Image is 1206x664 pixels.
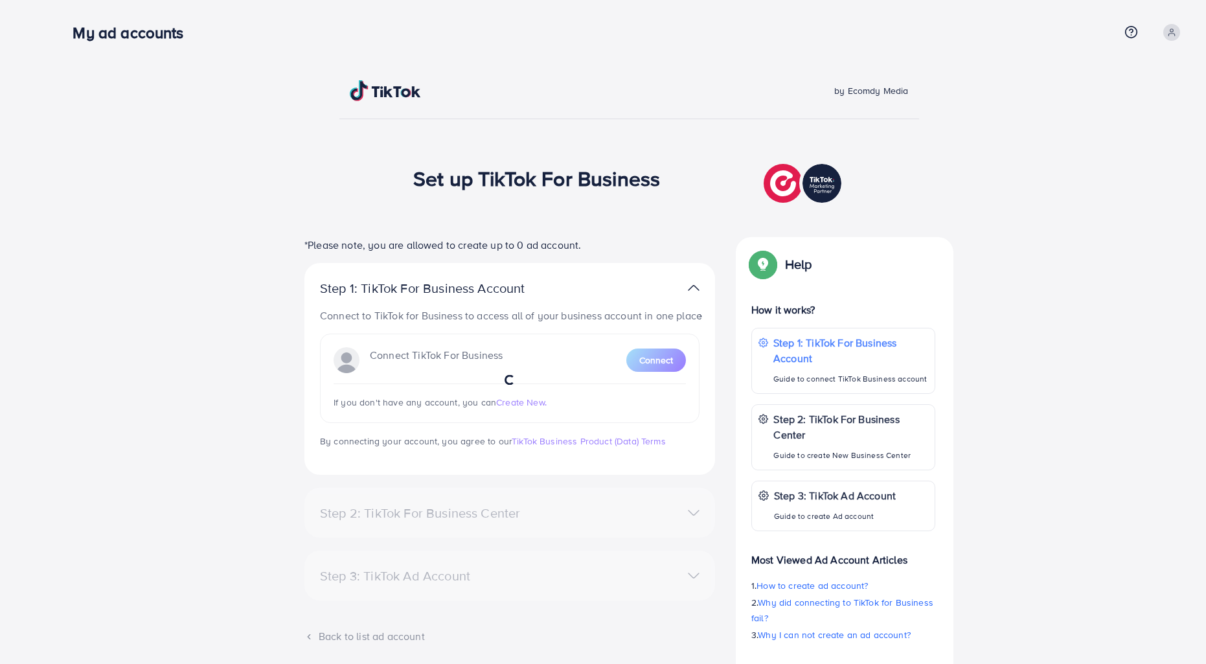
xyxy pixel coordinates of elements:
h3: My ad accounts [73,23,194,42]
img: TikTok [350,80,421,101]
p: Guide to create New Business Center [773,448,928,463]
h1: Set up TikTok For Business [413,166,660,190]
p: How it works? [751,302,935,317]
span: How to create ad account? [757,579,868,592]
p: 1. [751,578,935,593]
p: Step 3: TikTok Ad Account [774,488,896,503]
img: TikTok partner [688,279,700,297]
p: 3. [751,627,935,643]
p: 2. [751,595,935,626]
p: Guide to connect TikTok Business account [773,371,928,387]
span: by Ecomdy Media [834,84,908,97]
p: Step 1: TikTok For Business Account [320,280,566,296]
img: TikTok partner [764,161,845,206]
p: Guide to create Ad account [774,509,896,524]
p: Step 1: TikTok For Business Account [773,335,928,366]
p: Help [785,257,812,272]
p: Step 2: TikTok For Business Center [773,411,928,442]
p: *Please note, you are allowed to create up to 0 ad account. [304,237,715,253]
div: Back to list ad account [304,629,715,644]
span: Why I can not create an ad account? [758,628,911,641]
img: Popup guide [751,253,775,276]
span: Why did connecting to TikTok for Business fail? [751,596,933,624]
p: Most Viewed Ad Account Articles [751,542,935,567]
